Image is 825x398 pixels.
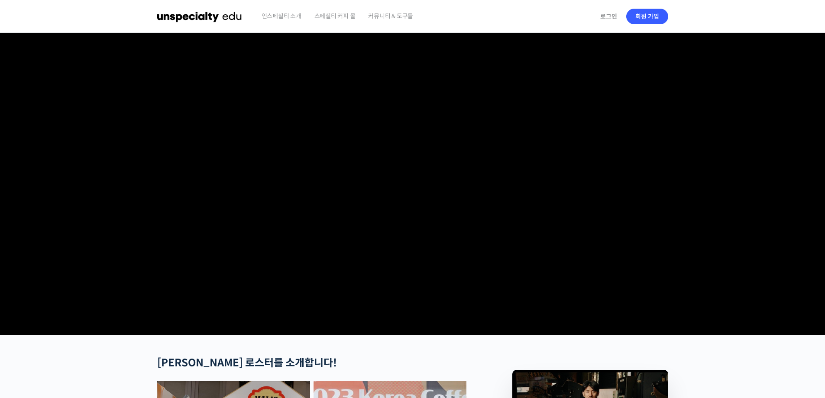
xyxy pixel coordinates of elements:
[595,6,622,26] a: 로그인
[626,9,668,24] a: 회원 가입
[157,356,337,369] strong: [PERSON_NAME] 로스터를 소개합니다!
